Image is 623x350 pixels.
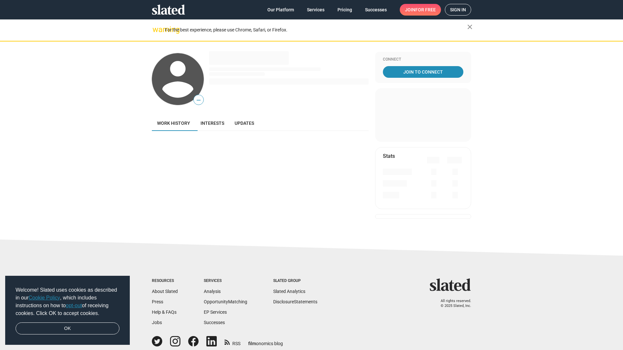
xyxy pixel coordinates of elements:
[29,295,60,300] a: Cookie Policy
[415,4,436,16] span: for free
[383,153,395,159] mat-card-title: Stats
[273,299,317,304] a: DisclosureStatements
[248,335,283,347] a: filmonomics blog
[383,57,463,62] div: Connect
[204,320,225,325] a: Successes
[16,286,119,317] span: Welcome! Slated uses cookies as described in our , which includes instructions on how to of recei...
[400,4,441,16] a: Joinfor free
[16,322,119,335] a: dismiss cookie message
[332,4,357,16] a: Pricing
[201,121,224,126] span: Interests
[66,303,82,308] a: opt-out
[194,96,203,104] span: —
[360,4,392,16] a: Successes
[204,278,247,284] div: Services
[445,4,471,16] a: Sign in
[405,4,436,16] span: Join
[365,4,387,16] span: Successes
[235,121,254,126] span: Updates
[204,309,227,315] a: EP Services
[225,337,240,347] a: RSS
[248,341,256,346] span: film
[165,26,467,34] div: For the best experience, please use Chrome, Safari, or Firefox.
[262,4,299,16] a: Our Platform
[273,278,317,284] div: Slated Group
[434,299,471,308] p: All rights reserved. © 2025 Slated, Inc.
[152,309,177,315] a: Help & FAQs
[302,4,330,16] a: Services
[273,289,305,294] a: Slated Analytics
[153,26,160,33] mat-icon: warning
[307,4,324,16] span: Services
[152,320,162,325] a: Jobs
[337,4,352,16] span: Pricing
[466,23,474,31] mat-icon: close
[152,278,178,284] div: Resources
[152,289,178,294] a: About Slated
[383,66,463,78] a: Join To Connect
[229,115,259,131] a: Updates
[267,4,294,16] span: Our Platform
[152,115,195,131] a: Work history
[157,121,190,126] span: Work history
[5,276,130,345] div: cookieconsent
[204,289,221,294] a: Analysis
[384,66,462,78] span: Join To Connect
[204,299,247,304] a: OpportunityMatching
[152,299,163,304] a: Press
[195,115,229,131] a: Interests
[450,4,466,15] span: Sign in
